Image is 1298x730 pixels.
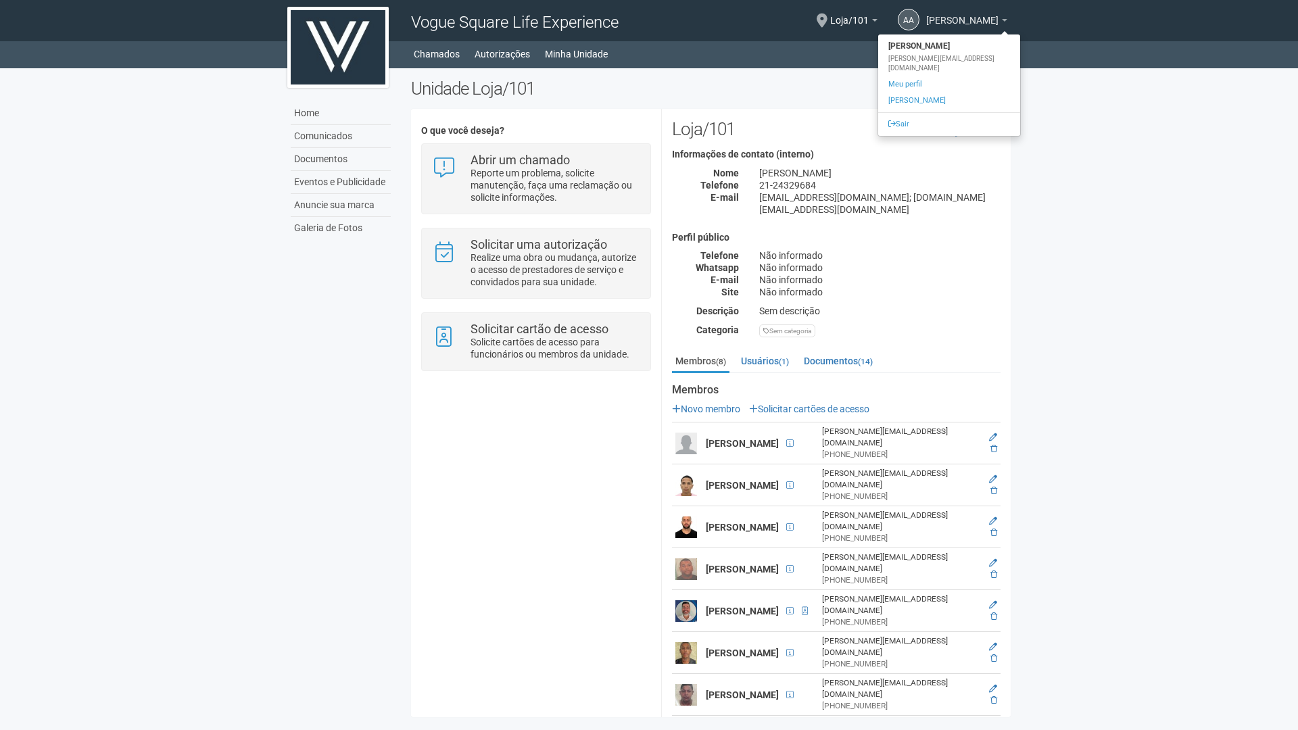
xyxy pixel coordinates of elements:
div: Não informado [749,262,1011,274]
a: Excluir membro [990,612,997,621]
div: [PERSON_NAME][EMAIL_ADDRESS][DOMAIN_NAME] [878,54,1020,73]
small: (14) [858,357,873,366]
p: Reporte um problema, solicite manutenção, faça uma reclamação ou solicite informações. [471,167,640,203]
strong: Abrir um chamado [471,153,570,167]
a: [PERSON_NAME] [878,93,1020,109]
a: Minha Unidade [545,45,608,64]
strong: Categoria [696,324,739,335]
img: user.png [675,684,697,706]
a: Solicitar cartão de acesso Solicite cartões de acesso para funcionários ou membros da unidade. [432,323,640,360]
div: [PERSON_NAME][EMAIL_ADDRESS][DOMAIN_NAME] [822,593,976,616]
small: (1) [779,357,789,366]
a: Editar membro [989,558,997,568]
strong: Solicitar uma autorização [471,237,607,251]
a: Galeria de Fotos [291,217,391,239]
a: Comunicados [291,125,391,148]
a: Excluir membro [990,528,997,537]
small: (8) [716,357,726,366]
div: [PERSON_NAME] [749,167,1011,179]
a: Anuncie sua marca [291,194,391,217]
img: user.png [675,516,697,538]
a: Chamados [414,45,460,64]
div: [PERSON_NAME][EMAIL_ADDRESS][DOMAIN_NAME] [822,635,976,658]
p: Solicite cartões de acesso para funcionários ou membros da unidade. [471,336,640,360]
p: Realize uma obra ou mudança, autorize o acesso de prestadores de serviço e convidados para sua un... [471,251,640,288]
div: [EMAIL_ADDRESS][DOMAIN_NAME]; [DOMAIN_NAME][EMAIL_ADDRESS][DOMAIN_NAME] [749,191,1011,216]
div: Sem descrição [749,305,1011,317]
strong: Telefone [700,250,739,261]
strong: [PERSON_NAME] [706,689,779,700]
strong: Site [721,287,739,297]
a: Sair [878,116,1020,132]
h4: Informações de contato (interno) [672,149,1001,160]
img: logo.jpg [287,7,389,88]
div: Sem categoria [759,324,815,337]
div: [PHONE_NUMBER] [822,700,976,712]
a: Eventos e Publicidade [291,171,391,194]
div: [PHONE_NUMBER] [822,616,976,628]
a: Editar membro [989,433,997,442]
a: Excluir membro [990,486,997,495]
div: [PERSON_NAME][EMAIL_ADDRESS][DOMAIN_NAME] [822,552,976,575]
a: Editar membro [989,474,997,484]
strong: E-mail [711,274,739,285]
strong: [PERSON_NAME] [878,38,1020,54]
a: Membros(8) [672,351,729,373]
strong: Whatsapp [696,262,739,273]
span: Antonio Adolpho Souza [926,2,999,26]
a: Solicitar cartões de acesso [749,404,869,414]
strong: [PERSON_NAME] [706,438,779,449]
a: Excluir membro [990,570,997,579]
h2: Loja/101 [672,119,1001,139]
img: user.png [675,558,697,580]
a: Editar membro [989,600,997,610]
span: Vogue Square Life Experience [411,13,619,32]
strong: Solicitar cartão de acesso [471,322,608,336]
div: [PHONE_NUMBER] [822,658,976,670]
a: Excluir membro [990,696,997,705]
strong: [PERSON_NAME] [706,606,779,616]
a: AA [898,9,919,30]
strong: [PERSON_NAME] [706,648,779,658]
a: Usuários(1) [738,351,792,371]
a: Excluir membro [990,654,997,663]
strong: Nome [713,168,739,178]
strong: [PERSON_NAME] [706,564,779,575]
strong: [PERSON_NAME] [706,480,779,491]
h4: O que você deseja? [421,126,650,136]
strong: [PERSON_NAME] [706,522,779,533]
a: Excluir membro [990,444,997,454]
div: [PERSON_NAME][EMAIL_ADDRESS][DOMAIN_NAME] [822,468,976,491]
div: [PHONE_NUMBER] [822,533,976,544]
a: Novo membro [672,404,740,414]
div: 21-24329684 [749,179,1011,191]
img: user.png [675,433,697,454]
a: Documentos(14) [800,351,876,371]
strong: Telefone [700,180,739,191]
strong: Descrição [696,306,739,316]
a: [PERSON_NAME] [926,17,1007,28]
div: [PERSON_NAME][EMAIL_ADDRESS][DOMAIN_NAME] [822,510,976,533]
div: [PHONE_NUMBER] [822,575,976,586]
a: Loja/101 [830,17,878,28]
img: user.png [675,642,697,664]
a: Home [291,102,391,125]
h4: Perfil público [672,233,1001,243]
a: Documentos [291,148,391,171]
a: Meu perfil [878,76,1020,93]
strong: Membros [672,384,1001,396]
a: Solicitar uma autorização Realize uma obra ou mudança, autorize o acesso de prestadores de serviç... [432,239,640,288]
div: Não informado [749,249,1011,262]
span: Loja/101 [830,2,869,26]
a: Autorizações [475,45,530,64]
a: Abrir um chamado Reporte um problema, solicite manutenção, faça uma reclamação ou solicite inform... [432,154,640,203]
h2: Unidade Loja/101 [411,78,1011,99]
img: user.png [675,600,697,622]
a: Editar membro [989,516,997,526]
div: [PERSON_NAME][EMAIL_ADDRESS][DOMAIN_NAME] [822,426,976,449]
div: [PHONE_NUMBER] [822,449,976,460]
strong: E-mail [711,192,739,203]
a: Editar membro [989,642,997,652]
div: Não informado [749,274,1011,286]
div: Não informado [749,286,1011,298]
